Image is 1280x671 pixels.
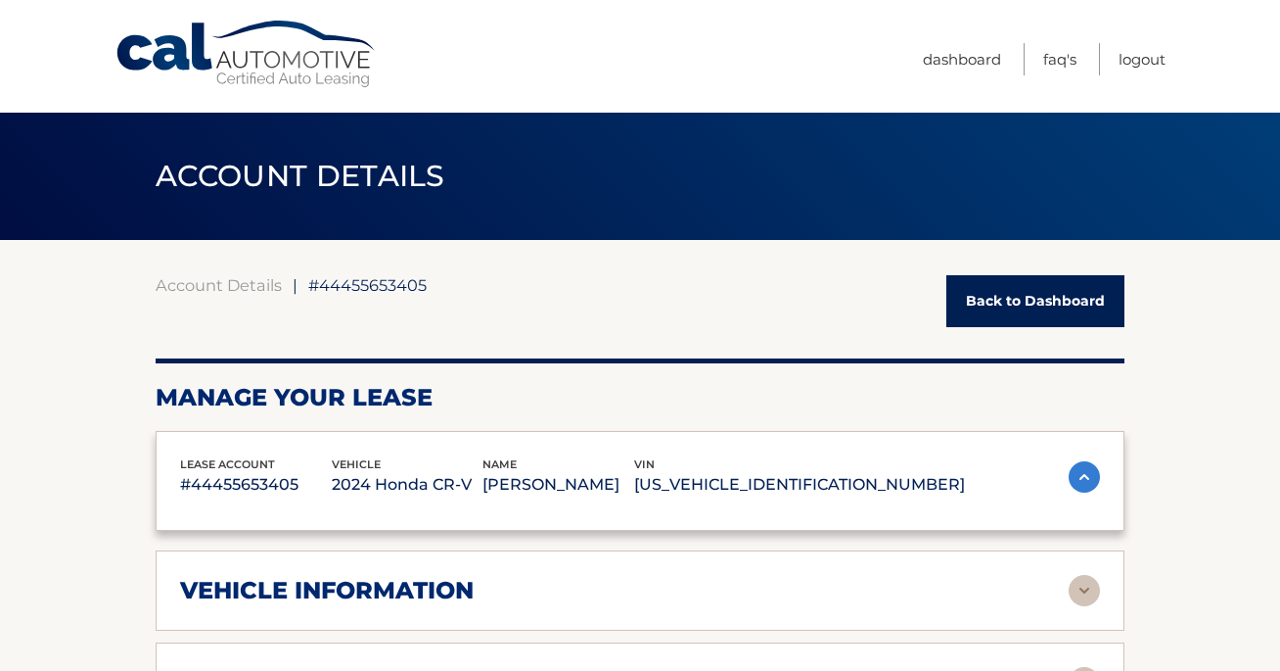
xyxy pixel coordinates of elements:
[332,471,483,499] p: 2024 Honda CR-V
[634,471,965,499] p: [US_VEHICLE_IDENTIFICATION_NUMBER]
[1119,43,1166,75] a: Logout
[293,275,297,295] span: |
[114,20,379,89] a: Cal Automotive
[180,471,332,499] p: #44455653405
[332,457,381,471] span: vehicle
[180,576,474,605] h2: vehicle information
[156,275,282,295] a: Account Details
[1043,43,1076,75] a: FAQ's
[482,457,517,471] span: name
[482,471,634,499] p: [PERSON_NAME]
[1069,575,1100,606] img: accordion-rest.svg
[156,158,445,194] span: ACCOUNT DETAILS
[1069,461,1100,493] img: accordion-active.svg
[156,383,1124,412] h2: Manage Your Lease
[946,275,1124,327] a: Back to Dashboard
[923,43,1001,75] a: Dashboard
[308,275,427,295] span: #44455653405
[180,457,275,471] span: lease account
[634,457,655,471] span: vin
